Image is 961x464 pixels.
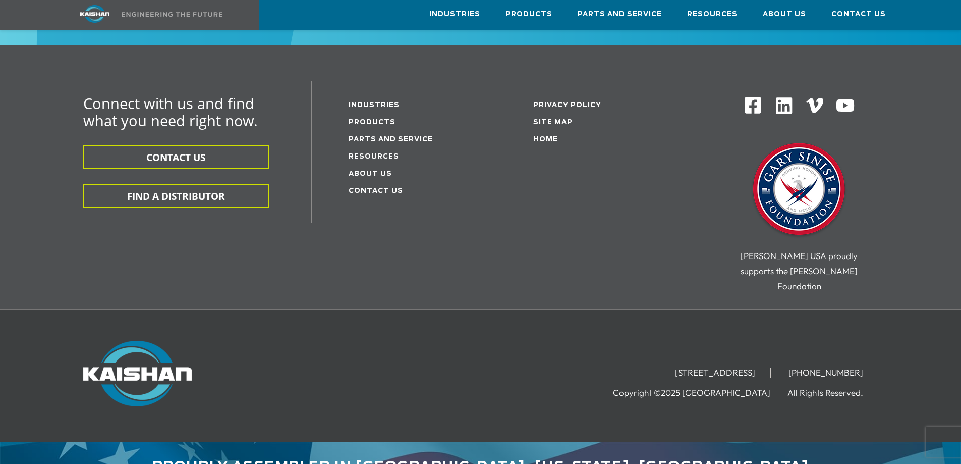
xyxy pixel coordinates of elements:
img: Facebook [744,96,762,115]
a: Products [505,1,552,28]
a: Industries [429,1,480,28]
span: About Us [763,9,806,20]
a: About Us [349,171,392,177]
img: Engineering the future [122,12,222,17]
a: Parts and Service [578,1,662,28]
a: Home [533,136,558,143]
a: Contact Us [349,188,403,194]
a: Industries [349,102,400,109]
img: Gary Sinise Foundation [749,140,850,241]
span: [PERSON_NAME] USA proudly supports the [PERSON_NAME] Foundation [741,250,858,291]
span: Parts and Service [578,9,662,20]
li: [PHONE_NUMBER] [773,368,878,378]
a: Products [349,119,395,126]
a: Contact Us [831,1,886,28]
img: Linkedin [774,96,794,116]
a: Resources [687,1,738,28]
a: About Us [763,1,806,28]
button: CONTACT US [83,145,269,169]
img: kaishan logo [57,5,133,23]
img: Kaishan [83,341,192,406]
a: Parts and service [349,136,433,143]
span: Products [505,9,552,20]
span: Industries [429,9,480,20]
a: Privacy Policy [533,102,601,109]
img: Vimeo [806,98,823,113]
span: Resources [687,9,738,20]
a: Site Map [533,119,573,126]
li: [STREET_ADDRESS] [660,368,771,378]
img: Youtube [835,96,855,116]
a: Resources [349,153,399,160]
button: FIND A DISTRIBUTOR [83,184,269,208]
span: Connect with us and find what you need right now. [83,93,258,130]
span: Contact Us [831,9,886,20]
li: Copyright ©2025 [GEOGRAPHIC_DATA] [613,388,785,398]
li: All Rights Reserved. [787,388,878,398]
